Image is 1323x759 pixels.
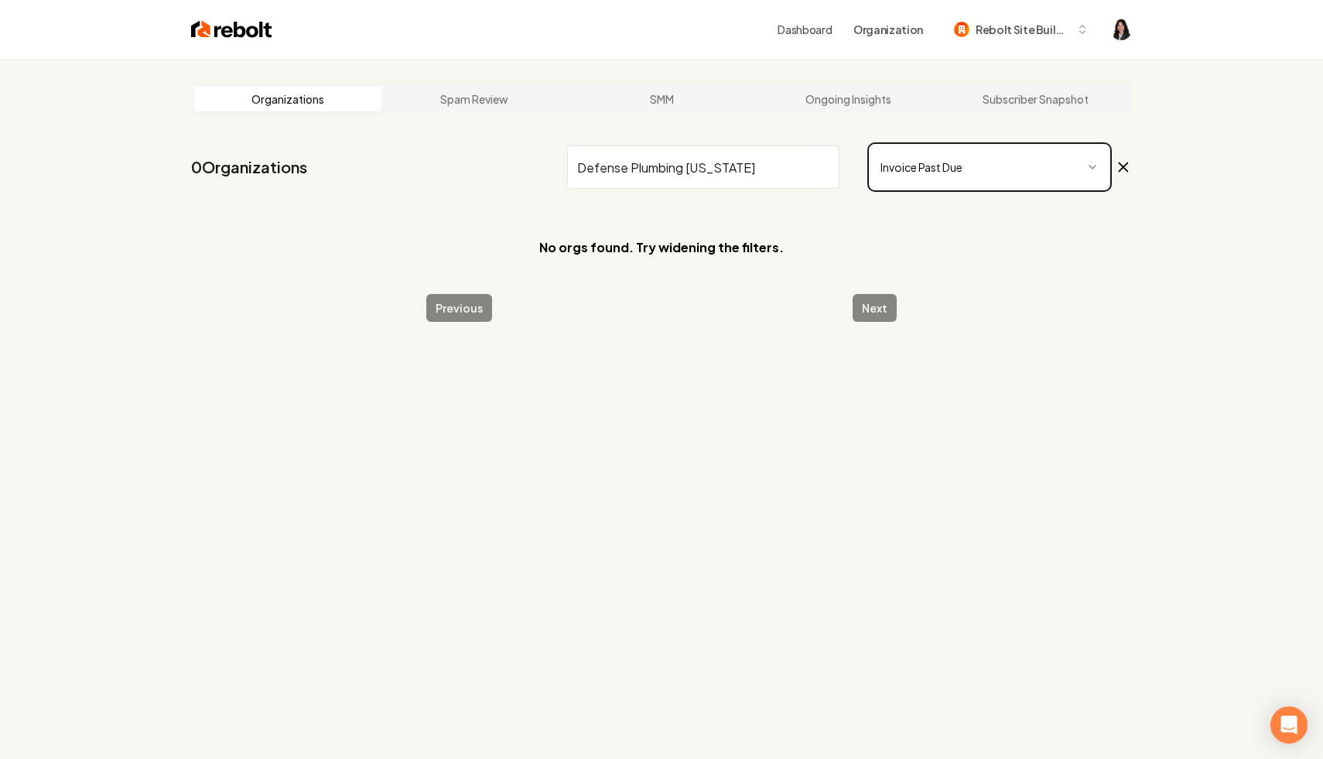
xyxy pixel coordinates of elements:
a: Spam Review [381,87,569,111]
span: Rebolt Site Builder [976,22,1070,38]
img: Rebolt Site Builder [954,22,969,37]
input: Search by name or ID [567,145,839,189]
section: No orgs found. Try widening the filters. [191,214,1132,282]
img: Haley Paramoure [1110,19,1132,40]
a: Dashboard [778,22,832,37]
img: Rebolt Logo [191,19,272,40]
a: Ongoing Insights [755,87,942,111]
button: Organization [844,15,932,43]
a: 0Organizations [191,156,307,178]
button: Open user button [1110,19,1132,40]
div: Open Intercom Messenger [1270,706,1308,744]
a: Subscriber Snapshot [942,87,1129,111]
a: Organizations [194,87,381,111]
a: SMM [568,87,755,111]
